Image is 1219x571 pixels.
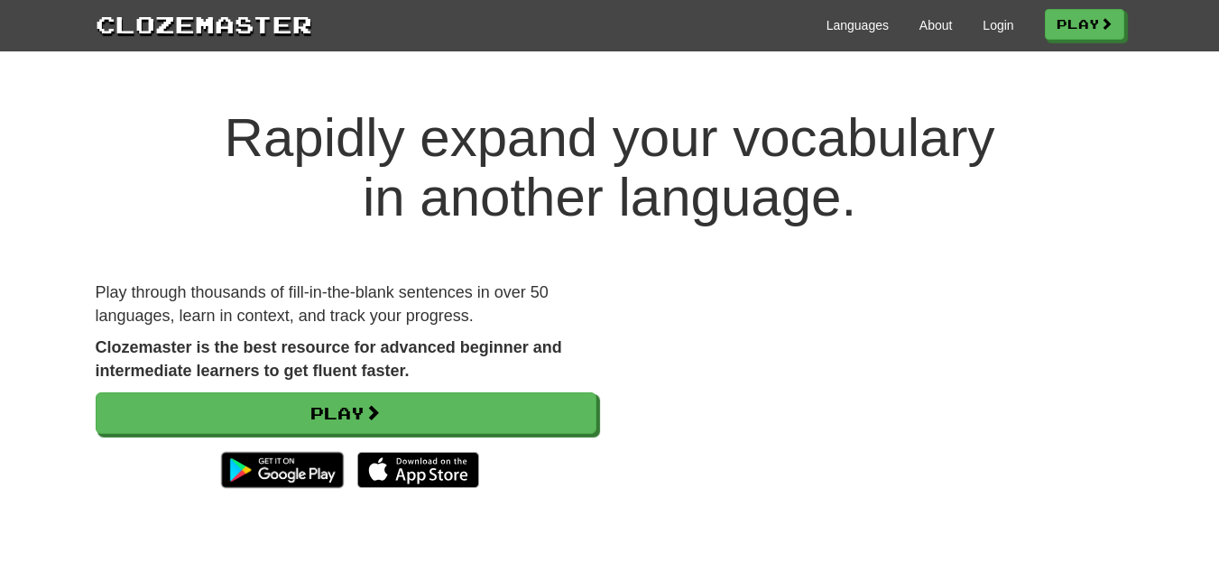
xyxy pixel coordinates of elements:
a: Languages [827,16,889,34]
a: About [919,16,953,34]
p: Play through thousands of fill-in-the-blank sentences in over 50 languages, learn in context, and... [96,281,596,327]
a: Login [983,16,1013,34]
strong: Clozemaster is the best resource for advanced beginner and intermediate learners to get fluent fa... [96,338,562,380]
a: Clozemaster [96,7,312,41]
img: Download_on_the_App_Store_Badge_US-UK_135x40-25178aeef6eb6b83b96f5f2d004eda3bffbb37122de64afbaef7... [357,452,479,488]
a: Play [1045,9,1124,40]
a: Play [96,392,596,434]
img: Get it on Google Play [212,443,352,497]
